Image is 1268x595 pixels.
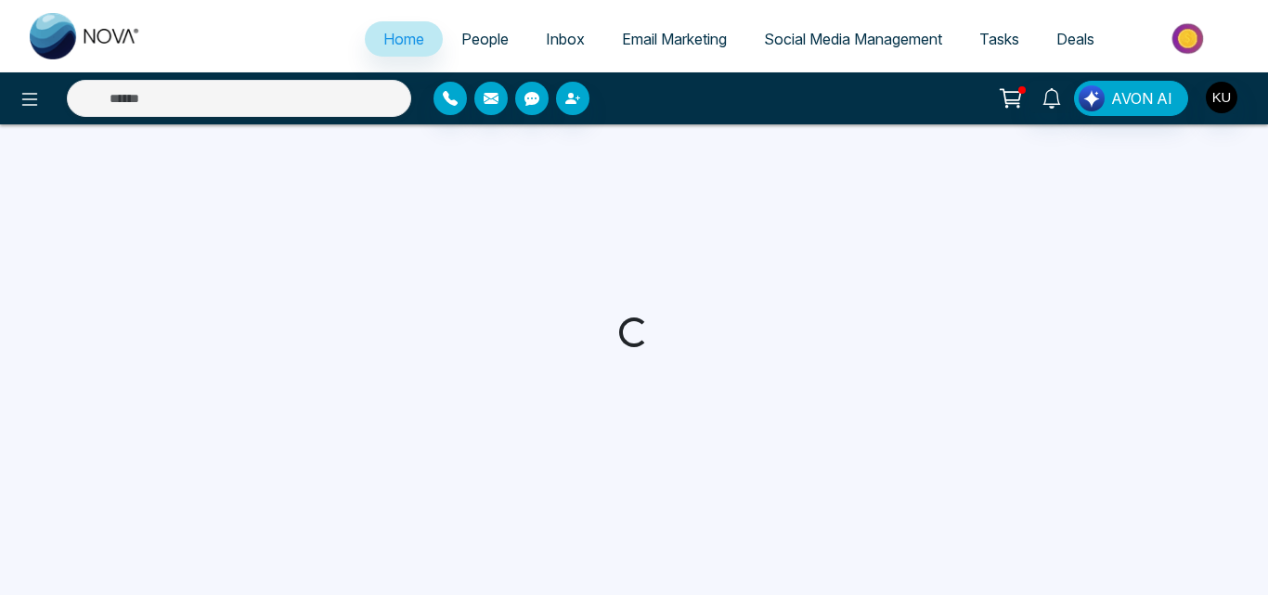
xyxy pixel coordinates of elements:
[1074,81,1188,116] button: AVON AI
[461,30,509,48] span: People
[1038,21,1113,57] a: Deals
[1206,82,1237,113] img: User Avatar
[979,30,1019,48] span: Tasks
[1122,18,1257,59] img: Market-place.gif
[603,21,745,57] a: Email Marketing
[546,30,585,48] span: Inbox
[764,30,942,48] span: Social Media Management
[1111,87,1172,110] span: AVON AI
[383,30,424,48] span: Home
[365,21,443,57] a: Home
[1079,85,1105,111] img: Lead Flow
[527,21,603,57] a: Inbox
[961,21,1038,57] a: Tasks
[443,21,527,57] a: People
[1056,30,1094,48] span: Deals
[30,13,141,59] img: Nova CRM Logo
[745,21,961,57] a: Social Media Management
[622,30,727,48] span: Email Marketing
